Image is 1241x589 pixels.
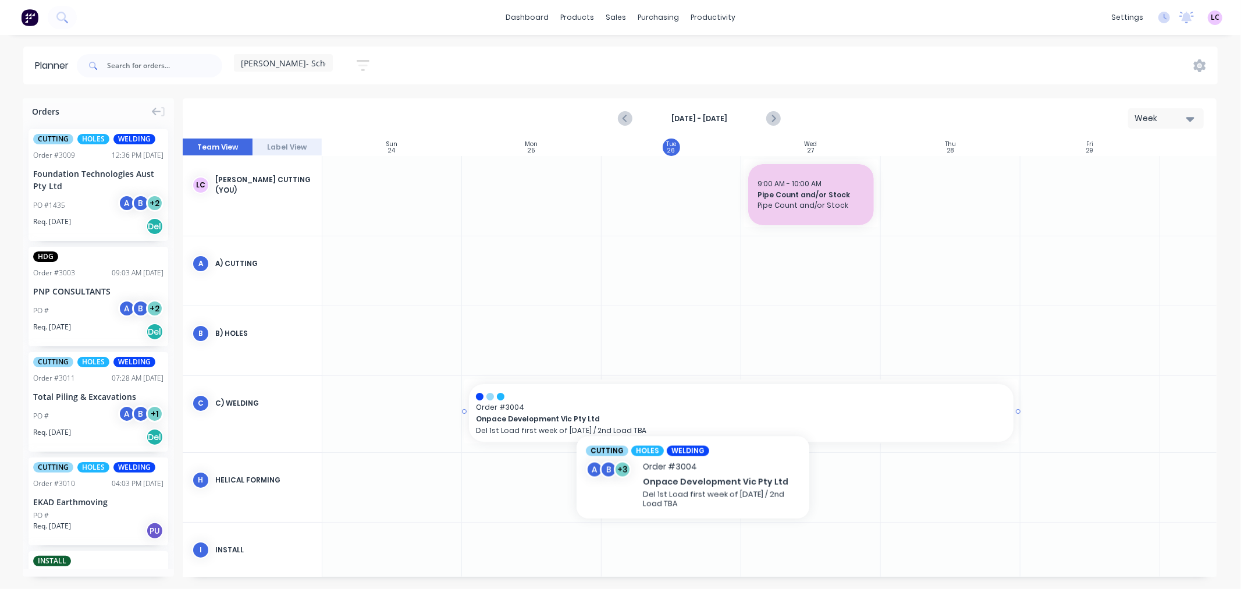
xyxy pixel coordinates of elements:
span: HOLES [77,357,109,367]
div: Order # 3003 [33,268,75,278]
div: PO # [33,510,49,521]
div: A [192,255,209,272]
div: C) Welding [215,398,312,409]
div: 24 [389,148,396,154]
div: A [118,194,136,212]
div: Helical Forming [215,475,312,485]
div: [PERSON_NAME] Cutting (You) [215,175,312,196]
div: 09:03 AM [DATE] [112,268,163,278]
div: B [192,325,209,342]
div: PNP CONSULTANTS [33,285,163,297]
div: Foundation Technologies Aust Pty Ltd [33,168,163,192]
div: B [132,300,150,317]
span: WELDING [113,357,155,367]
div: Order # 3011 [33,373,75,384]
input: Search for orders... [107,54,222,77]
div: PO #1435 [33,200,65,211]
div: A) Cutting [215,258,312,269]
div: products [554,9,600,26]
div: PO # [33,411,49,421]
a: dashboard [500,9,554,26]
div: Week [1135,112,1188,125]
button: Label View [253,139,322,156]
span: 9:00 AM - 10:00 AM [758,179,822,189]
strong: [DATE] - [DATE] [641,113,758,124]
div: 26 [667,148,675,154]
div: PU [146,522,163,540]
div: Order # 3010 [33,478,75,489]
span: Order # 3004 [476,402,1007,413]
div: A [118,405,136,423]
div: EKAD Earthmoving [33,496,163,508]
div: purchasing [632,9,685,26]
div: 28 [947,148,954,154]
div: Order # 3009 [33,150,75,161]
p: Del 1st Load first week of [DATE] / 2nd Load TBA [476,426,1007,435]
div: + 2 [146,300,163,317]
span: Onpace Development Vic Pty Ltd [476,414,954,424]
div: Del [146,218,163,235]
div: Wed [805,141,817,148]
span: HOLES [77,462,109,473]
span: LC [1211,12,1219,23]
div: B [132,194,150,212]
span: Req. [DATE] [33,521,71,531]
span: Req. [DATE] [33,322,71,332]
span: HOLES [77,134,109,144]
div: sales [600,9,632,26]
div: 07:28 AM [DATE] [112,373,163,384]
span: CUTTING [33,134,73,144]
div: B) Holes [215,328,312,339]
div: Sun [386,141,397,148]
div: + 2 [146,194,163,212]
div: Fri [1087,141,1094,148]
span: CUTTING [33,357,73,367]
div: Tue [666,141,676,148]
div: 04:03 PM [DATE] [112,478,163,489]
div: Total Piling & Excavations [33,391,163,403]
span: Pipe Count and/or Stock [758,200,865,211]
button: Week [1128,108,1204,129]
div: productivity [685,9,741,26]
div: Mon [525,141,538,148]
div: 27 [808,148,814,154]
div: PO # [33,306,49,316]
div: I [192,541,209,559]
div: 12:36 PM [DATE] [112,150,163,161]
div: + 1 [146,405,163,423]
button: Team View [183,139,253,156]
span: Pipe Count and/or Stock [758,190,865,200]
span: Req. [DATE] [33,217,71,227]
span: Req. [DATE] [33,427,71,438]
div: B [132,405,150,423]
span: WELDING [113,462,155,473]
div: 25 [528,148,535,154]
div: Thu [945,141,956,148]
div: Del [146,323,163,340]
div: A [118,300,136,317]
span: Orders [32,105,59,118]
span: CUTTING [33,462,73,473]
div: C [192,395,209,412]
span: INSTALL [33,556,71,566]
div: LC [192,176,209,194]
div: Install [215,545,312,555]
div: 29 [1087,148,1094,154]
div: Del [146,428,163,446]
span: [PERSON_NAME]- Schedule [241,57,347,69]
div: Planner [35,59,74,73]
img: Factory [21,9,38,26]
span: WELDING [113,134,155,144]
span: HDG [33,251,58,262]
div: settings [1105,9,1149,26]
div: H [192,471,209,489]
